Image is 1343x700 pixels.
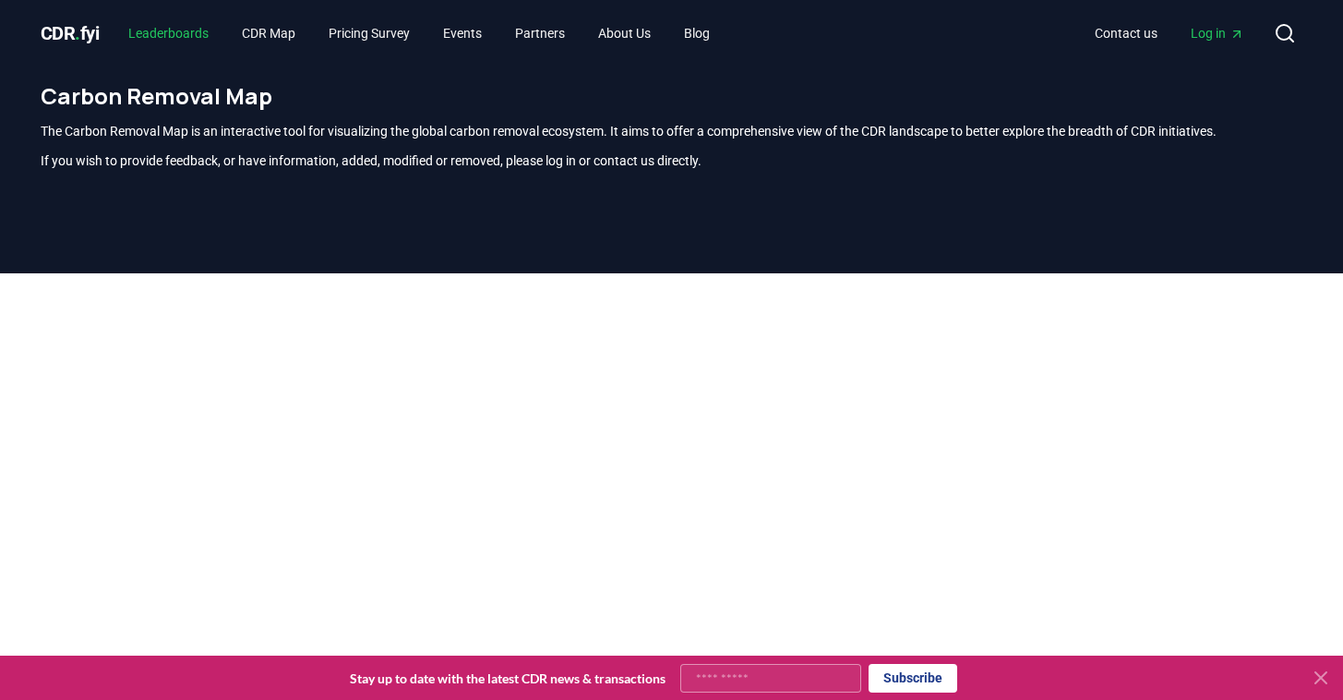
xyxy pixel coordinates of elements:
span: CDR fyi [41,22,100,44]
nav: Main [1080,17,1259,50]
a: Partners [500,17,580,50]
span: Log in [1191,24,1244,42]
a: CDR.fyi [41,20,100,46]
a: Blog [669,17,725,50]
a: Events [428,17,497,50]
nav: Main [114,17,725,50]
a: CDR Map [227,17,310,50]
h1: Carbon Removal Map [41,81,1303,111]
p: If you wish to provide feedback, or have information, added, modified or removed, please log in o... [41,151,1303,170]
a: Contact us [1080,17,1172,50]
a: About Us [583,17,666,50]
p: The Carbon Removal Map is an interactive tool for visualizing the global carbon removal ecosystem... [41,122,1303,140]
a: Pricing Survey [314,17,425,50]
a: Leaderboards [114,17,223,50]
span: . [75,22,80,44]
a: Log in [1176,17,1259,50]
